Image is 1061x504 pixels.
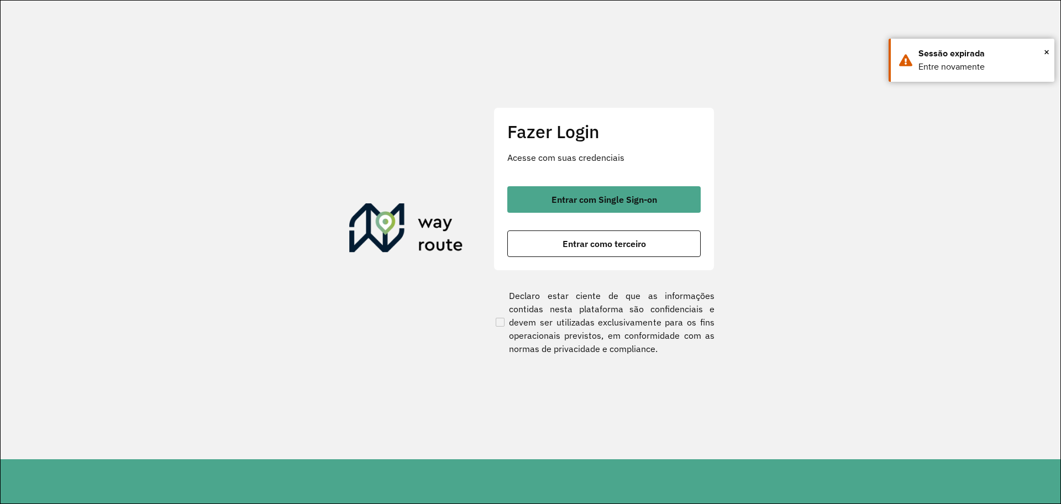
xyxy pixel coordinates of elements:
div: Entre novamente [918,60,1046,73]
div: Sessão expirada [918,47,1046,60]
h2: Fazer Login [507,121,701,142]
button: Close [1044,44,1049,60]
span: × [1044,44,1049,60]
label: Declaro estar ciente de que as informações contidas nesta plataforma são confidenciais e devem se... [493,289,715,355]
p: Acesse com suas credenciais [507,151,701,164]
span: Entrar com Single Sign-on [551,195,657,204]
button: button [507,186,701,213]
button: button [507,230,701,257]
img: Roteirizador AmbevTech [349,203,463,256]
span: Entrar como terceiro [563,239,646,248]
